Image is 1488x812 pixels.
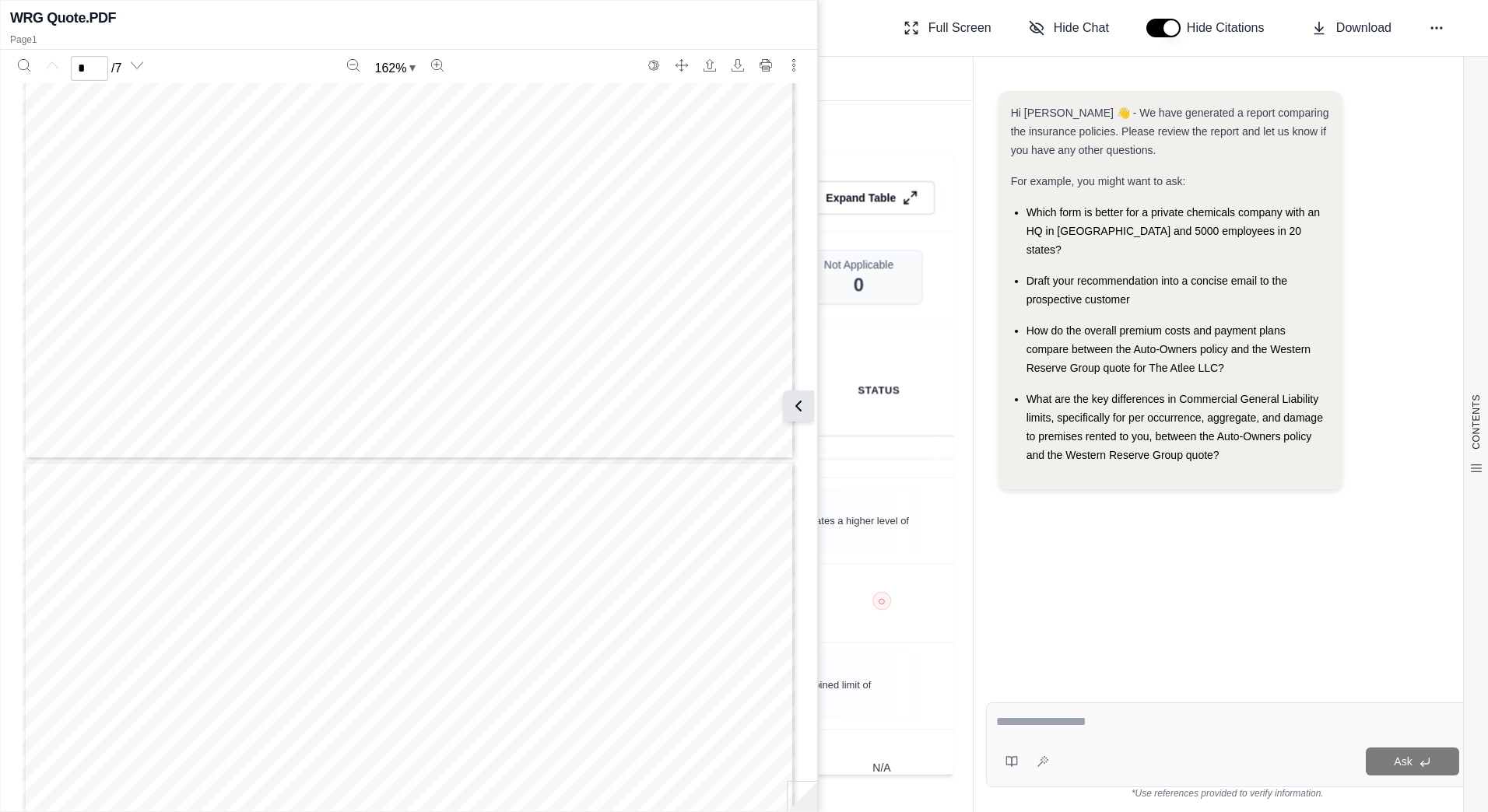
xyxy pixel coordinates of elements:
[781,53,806,78] button: More actions
[1027,324,1311,374] span: How do the overall premium costs and payment plans compare between the Auto-Owners policy and the...
[809,180,935,215] button: Expand Table
[753,53,778,78] button: Print
[280,496,916,509] span: Qumis INSIGHTS
[879,594,886,607] span: ○
[375,59,407,78] span: 162 %
[1027,275,1287,306] span: Draft your recommendation into a concise email to the prospective customer
[1054,19,1109,37] span: Hide Chat
[280,662,916,674] span: Qumis INSIGHTS
[1023,12,1115,44] button: Hide Chat
[280,677,916,710] span: The WRG Quote specifies separate premiums for Hired Auto and Non-Owned Auto, while the AO Policy ...
[10,33,808,46] p: Page 1
[425,53,450,78] button: Zoom in
[641,53,666,78] button: Switch to the dark theme
[826,190,896,205] span: Expand Table
[725,53,750,78] button: Download
[1305,12,1398,44] button: Download
[125,53,149,78] button: Next page
[1470,394,1483,450] span: CONTENTS
[1394,755,1412,768] span: Ask
[111,59,121,78] span: / 7
[697,53,722,78] button: Open file
[872,591,891,615] button: ○
[40,53,65,78] button: Previous page
[1011,107,1329,156] span: Hi [PERSON_NAME] 👋 - We have generated a report comparing the insurance policies. Please review t...
[369,56,423,81] button: Zoom document
[1187,19,1274,37] span: Hide Citations
[854,272,864,297] span: 0
[280,512,916,544] span: The limit for damage to premises rented to you is $250,000 in the WRG Quote and $300,000 in the A...
[1027,206,1320,256] span: Which form is better for a private chemicals company with an HQ in [GEOGRAPHIC_DATA] and 5000 emp...
[1366,747,1459,775] button: Ask
[669,53,694,78] button: Full screen
[928,19,991,37] span: Full Screen
[1336,19,1391,37] span: Download
[986,787,1469,800] div: *Use references provided to verify information.
[12,53,37,78] button: Search
[1027,393,1323,461] span: What are the key differences in Commercial General Liability limits, specifically for per occurre...
[839,373,918,408] th: Status
[71,56,108,81] input: Enter a page number
[897,12,998,44] button: Full Screen
[1011,175,1186,187] span: For example, you might want to ask:
[10,7,116,29] h2: WRG Quote.PDF
[824,257,893,272] span: Not Applicable
[341,53,366,78] button: Zoom out
[830,760,935,778] span: N/A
